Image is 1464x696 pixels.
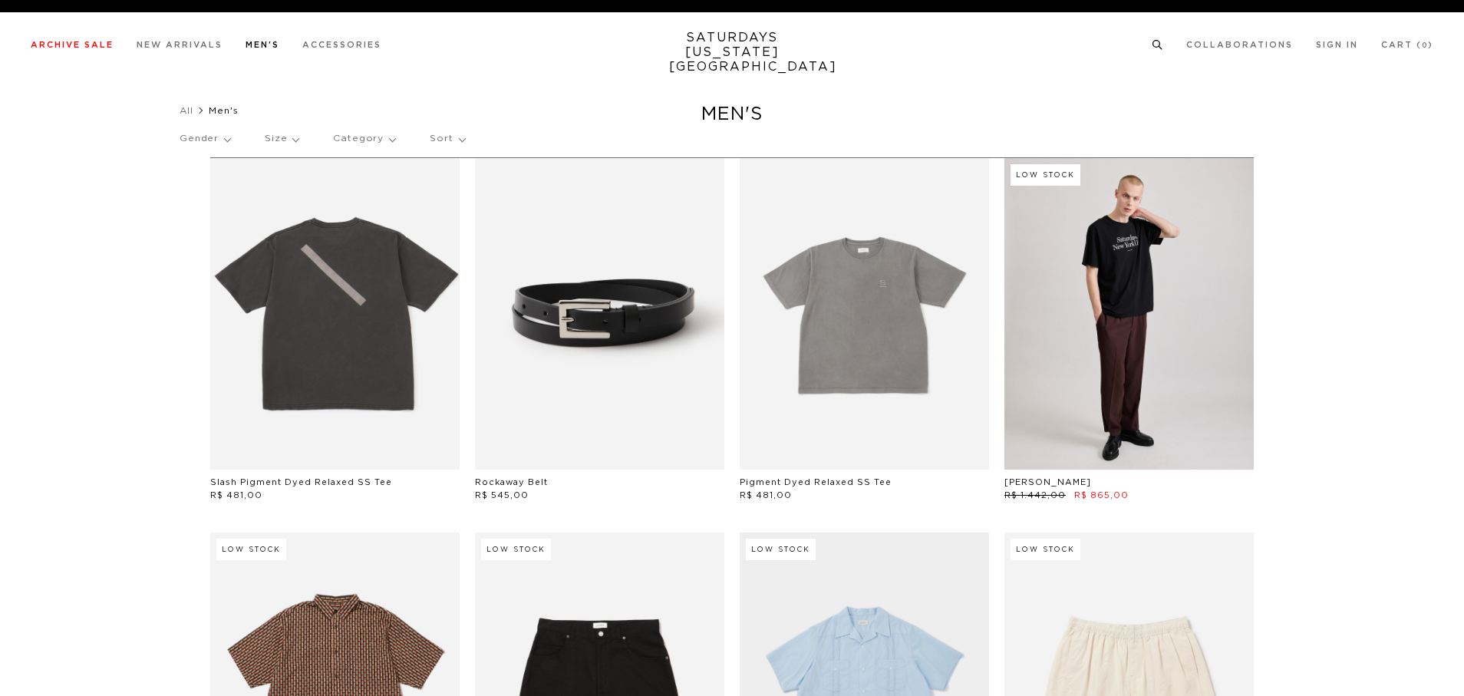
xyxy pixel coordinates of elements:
div: Low Stock [1011,164,1080,186]
p: Gender [180,121,230,157]
a: Sign In [1316,41,1358,49]
span: R$ 545,00 [475,491,529,500]
a: Slash Pigment Dyed Relaxed SS Tee [210,478,392,487]
a: SATURDAYS[US_STATE][GEOGRAPHIC_DATA] [669,31,796,74]
p: Size [265,121,298,157]
span: R$ 481,00 [210,491,262,500]
p: Sort [430,121,464,157]
a: New Arrivals [137,41,223,49]
div: Low Stock [481,539,551,560]
a: Men's [246,41,279,49]
small: 0 [1422,42,1428,49]
a: Rockaway Belt [475,478,548,487]
a: Cart (0) [1381,41,1433,49]
span: R$ 481,00 [740,491,792,500]
span: Men's [209,106,239,115]
a: Archive Sale [31,41,114,49]
span: R$ 865,00 [1074,491,1129,500]
p: Category [333,121,395,157]
a: Accessories [302,41,381,49]
span: R$ 1.442,00 [1004,491,1066,500]
div: Low Stock [746,539,816,560]
a: [PERSON_NAME] [1004,478,1091,487]
div: Low Stock [216,539,286,560]
div: Low Stock [1011,539,1080,560]
a: All [180,106,193,115]
a: Collaborations [1186,41,1293,49]
a: Pigment Dyed Relaxed SS Tee [740,478,892,487]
